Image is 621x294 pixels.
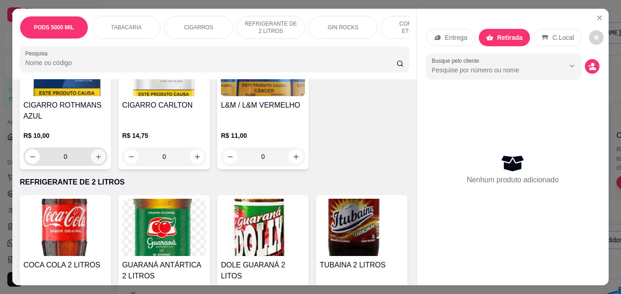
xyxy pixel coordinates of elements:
label: Pesquisa [25,49,51,57]
button: Close [592,11,607,25]
p: C.Local [552,33,574,42]
input: Busque pelo cliente [432,65,550,75]
input: Pesquisa [25,58,396,67]
button: decrease-product-quantity [585,59,600,74]
p: R$ 14,75 [122,131,206,140]
p: COMBO GIN ETERNITY [389,20,442,35]
button: Show suggestions [565,59,579,73]
h4: L&M / L&M VERMELHO [221,100,305,111]
p: Retirada [497,33,523,42]
button: decrease-product-quantity [124,149,139,164]
button: increase-product-quantity [289,149,303,164]
h4: DOLE GUARANÁ 2 LITOS [221,260,305,282]
h4: CIGARRO CARLTON [122,100,206,111]
p: R$ 11,00 [221,131,305,140]
p: Entrega [445,33,467,42]
img: product-image [122,199,206,256]
p: REFRIGERANTE DE 2 LITROS [244,20,297,35]
label: Busque pelo cliente [432,57,482,65]
h4: COCA COLA 2 LITROS [23,260,107,271]
p: PODS 5000 MIL [34,24,74,31]
p: TABACARIA [111,24,142,31]
img: product-image [23,199,107,256]
button: increase-product-quantity [91,149,106,164]
img: product-image [320,199,404,256]
button: decrease-product-quantity [25,149,40,164]
p: CIGARROS [184,24,213,31]
button: decrease-product-quantity [223,149,237,164]
h4: GUARANÁ ANTÁRTICA 2 LITROS [122,260,206,282]
button: decrease-product-quantity [589,30,604,45]
h4: TUBAINA 2 LITROS [320,260,404,271]
button: increase-product-quantity [190,149,204,164]
p: REFRIGERANTE DE 2 LITROS [20,177,409,188]
h4: CIGARRO ROTHMANS AZUL [23,100,107,122]
img: product-image [221,199,305,256]
p: GIN ROCKS [327,24,358,31]
p: Nenhum produto adicionado [467,174,559,185]
p: R$ 10,00 [23,131,107,140]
